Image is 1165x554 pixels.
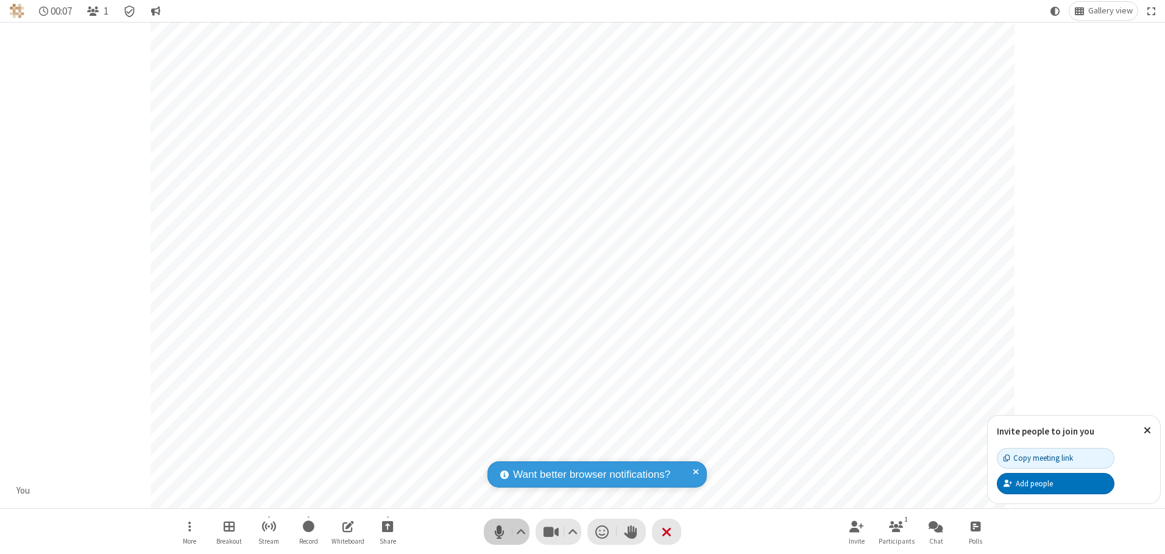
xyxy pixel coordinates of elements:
[565,519,581,545] button: Video setting
[330,514,366,549] button: Open shared whiteboard
[513,519,529,545] button: Audio settings
[171,514,208,549] button: Open menu
[513,467,670,483] span: Want better browser notifications?
[617,519,646,545] button: Raise hand
[299,538,318,545] span: Record
[652,519,681,545] button: End or leave meeting
[918,514,954,549] button: Open chat
[51,5,72,17] span: 00:07
[997,425,1094,437] label: Invite people to join you
[290,514,327,549] button: Start recording
[838,514,875,549] button: Invite participants (Alt+I)
[82,2,113,20] button: Open participant list
[12,484,35,498] div: You
[369,514,406,549] button: Start sharing
[331,538,364,545] span: Whiteboard
[484,519,529,545] button: Mute (Alt+A)
[118,2,141,20] div: Meeting details Encryption enabled
[878,514,915,549] button: Open participant list
[1004,452,1073,464] div: Copy meeting link
[587,519,617,545] button: Send a reaction
[969,538,982,545] span: Polls
[929,538,943,545] span: Chat
[1135,416,1160,446] button: Close popover
[1069,2,1138,20] button: Change layout
[216,538,242,545] span: Breakout
[34,2,77,20] div: Timer
[849,538,865,545] span: Invite
[1046,2,1065,20] button: Using system theme
[997,473,1114,494] button: Add people
[879,538,915,545] span: Participants
[1142,2,1161,20] button: Fullscreen
[536,519,581,545] button: Stop video (Alt+V)
[146,2,165,20] button: Conversation
[957,514,994,549] button: Open poll
[1088,6,1133,16] span: Gallery view
[104,5,108,17] span: 1
[258,538,279,545] span: Stream
[183,538,196,545] span: More
[901,514,912,525] div: 1
[250,514,287,549] button: Start streaming
[10,4,24,18] img: QA Selenium DO NOT DELETE OR CHANGE
[211,514,247,549] button: Manage Breakout Rooms
[997,448,1114,469] button: Copy meeting link
[380,538,396,545] span: Share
